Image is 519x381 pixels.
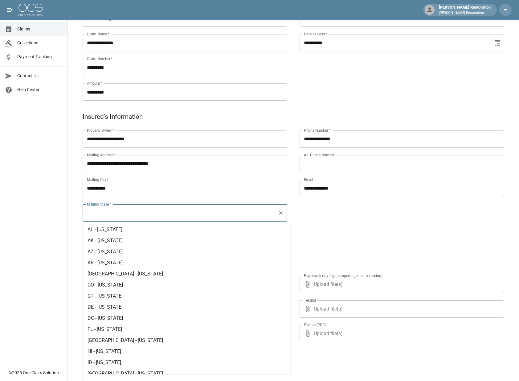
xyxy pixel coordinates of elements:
label: Date of Loss [304,31,327,37]
span: [GEOGRAPHIC_DATA] - [US_STATE] [88,337,163,343]
span: Upload file(s) [314,276,488,293]
span: DC - [US_STATE] [88,315,123,321]
div: © 2025 One Claim Solution [9,370,59,376]
span: ID - [US_STATE] [88,359,121,365]
span: HI - [US_STATE] [88,348,121,354]
button: open drawer [4,4,16,16]
label: Alt. Phone Number [304,152,334,158]
label: Phone Number [304,128,330,133]
span: CO - [US_STATE] [88,282,123,288]
label: Mailing State [87,202,111,207]
label: Testing [304,298,316,303]
label: Property Owner [87,128,114,133]
span: Upload file(s) [314,325,488,342]
label: Email [304,177,313,182]
span: [GEOGRAPHIC_DATA] - [US_STATE] [88,271,163,277]
div: [PERSON_NAME] Restoration [436,4,493,15]
label: Claim Number [87,56,112,61]
span: FL - [US_STATE] [88,326,122,332]
span: DE - [US_STATE] [88,304,123,310]
button: Clear [276,209,285,217]
img: ocs-logo-white-transparent.png [18,4,43,16]
span: Help Center [17,86,63,93]
button: Choose date, selected date is Aug 26, 2025 [491,37,504,49]
span: Upload file(s) [314,300,488,318]
span: Collections [17,40,63,46]
span: Contact Us [17,73,63,79]
span: AK - [US_STATE] [88,238,123,243]
span: AZ - [US_STATE] [88,249,123,255]
label: Amount [87,81,102,86]
span: Claims [17,26,63,32]
label: Mailing City [87,177,109,182]
label: Photos (PDF) [304,322,326,327]
label: Mailing Address [87,152,116,158]
span: [GEOGRAPHIC_DATA] - [US_STATE] [88,371,163,376]
label: Claim Name [87,31,109,37]
label: Paperwork (dry logs, supporting documentation) [304,273,382,278]
span: AR - [US_STATE] [88,260,123,266]
p: [PERSON_NAME] Restoration [439,10,491,16]
span: AL - [US_STATE] [88,227,122,232]
span: CT - [US_STATE] [88,293,123,299]
span: Payment Tracking [17,54,63,60]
